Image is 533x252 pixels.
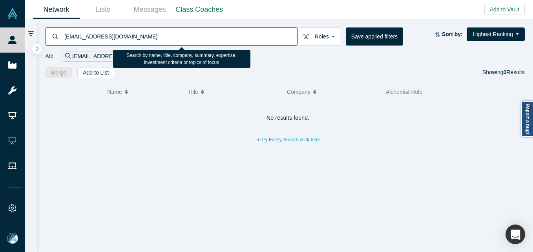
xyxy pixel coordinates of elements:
[250,135,326,145] button: To try Fuzzy Search click here
[46,52,54,60] span: All:
[521,101,533,137] a: Report a bug!
[482,67,525,78] div: Showing
[504,69,507,75] strong: 0
[46,115,531,121] h4: No results found.
[346,27,403,46] button: Save applied filters
[467,27,525,41] button: Highest Ranking
[188,84,198,100] span: Title
[484,4,525,15] button: Add to Vault
[33,0,80,19] a: Network
[46,67,72,78] button: Merge
[64,27,297,46] input: Search by name, title, company, summary, expertise, investment criteria or topics of focus
[107,84,122,100] span: Name
[297,27,340,46] button: Roles
[386,89,422,95] span: Alchemist Role
[80,0,126,19] a: Lists
[107,84,180,100] button: Name
[7,233,18,244] img: Mia Scott's Account
[173,0,226,19] a: Class Coaches
[442,31,463,37] strong: Sort by:
[188,84,279,100] button: Title
[62,51,175,62] div: [EMAIL_ADDRESS][DOMAIN_NAME]
[126,0,173,19] a: Messages
[287,84,378,100] button: Company
[166,52,172,61] button: Remove Filter
[287,84,310,100] span: Company
[77,67,114,78] button: Add to List
[7,8,18,19] img: Alchemist Vault Logo
[504,69,525,75] span: Results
